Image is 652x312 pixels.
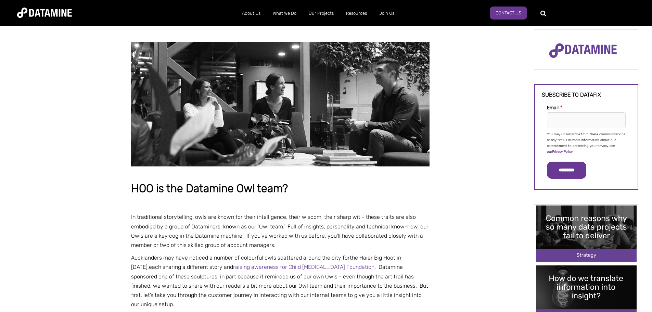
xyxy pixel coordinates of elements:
h3: Subscribe to datafix [542,92,631,98]
img: Common reasons why so many data projects fail to deliver [536,205,637,262]
span: , [148,264,149,270]
img: hoo datamine owls chatting together on the couch [131,42,430,166]
img: Datamine Logo No Strapline - Purple [545,39,622,63]
a: Our Projects [303,4,340,22]
span: ty for [336,254,350,261]
p: Aucklanders may have noticed a number of colourful owls scattered around the ci each sharing a di... [131,253,430,309]
a: raising awareness for Child [MEDICAL_DATA] Foundation [233,264,374,270]
a: Contact Us [490,7,527,20]
img: Datamine [17,8,72,18]
a: About Us [236,4,267,22]
a: Privacy Policy [552,150,573,154]
a: Join Us [373,4,400,22]
p: In traditional storytelling, owls are known for their intelligence, their wisdom, their sharp wit... [131,212,430,250]
a: Resources [340,4,373,22]
a: What We Do [267,4,303,22]
span: Email [547,105,559,111]
h1: HOO is the Datamine Owl team? [131,183,430,195]
p: You may unsubscribe from these communications at any time. For more information about our commitm... [547,132,626,155]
